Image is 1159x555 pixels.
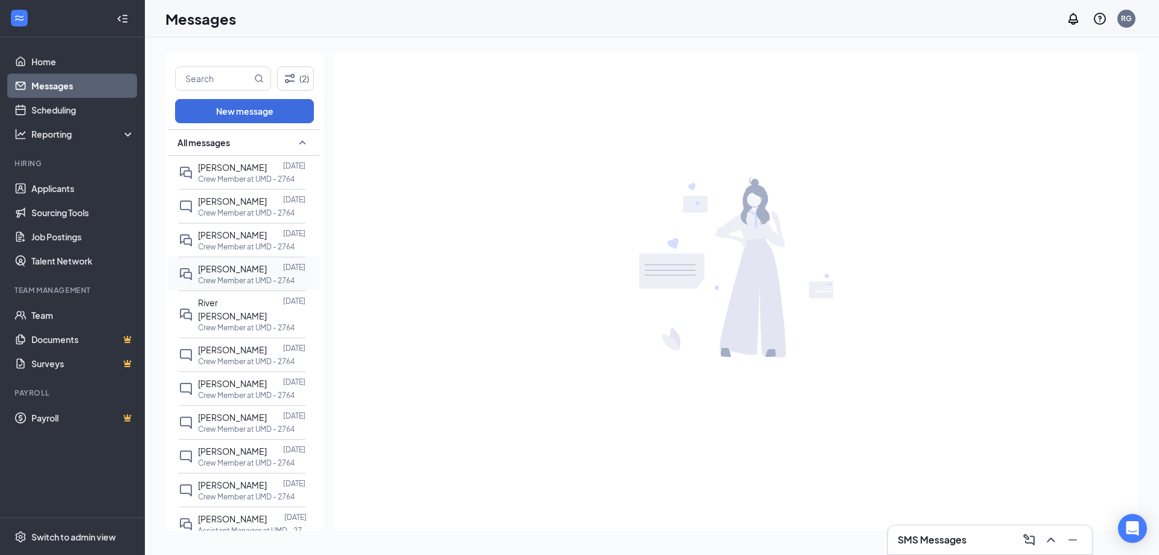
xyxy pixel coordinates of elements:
button: Minimize [1063,530,1082,550]
a: SurveysCrown [31,351,135,376]
p: Crew Member at UMD - 2764 [198,424,295,434]
button: ChevronUp [1041,530,1061,550]
span: [PERSON_NAME] [198,162,267,173]
svg: ChatInactive [179,415,193,430]
a: DocumentsCrown [31,327,135,351]
a: Talent Network [31,249,135,273]
div: Switch to admin view [31,531,116,543]
button: Filter (2) [277,66,314,91]
p: [DATE] [283,161,305,171]
span: [PERSON_NAME] [198,378,267,389]
p: Crew Member at UMD - 2764 [198,174,295,184]
svg: ChatInactive [179,382,193,396]
p: [DATE] [283,296,305,306]
span: River [PERSON_NAME] [198,297,267,321]
svg: DoubleChat [179,165,193,180]
svg: DoubleChat [179,517,193,531]
svg: ChatInactive [179,449,193,464]
span: [PERSON_NAME] [198,412,267,423]
button: ComposeMessage [1020,530,1039,550]
a: Scheduling [31,98,135,122]
svg: SmallChevronUp [295,135,310,150]
a: Sourcing Tools [31,201,135,225]
svg: Analysis [14,128,27,140]
a: Messages [31,74,135,98]
p: Assistant Manager at UMD - 2764 [198,525,307,536]
p: Crew Member at UMD - 2764 [198,275,295,286]
svg: Minimize [1065,533,1080,547]
p: [DATE] [283,262,305,272]
p: [DATE] [283,444,305,455]
svg: Settings [14,531,27,543]
p: Crew Member at UMD - 2764 [198,390,295,400]
p: [DATE] [283,343,305,353]
p: [DATE] [283,377,305,387]
div: Reporting [31,128,135,140]
p: [DATE] [283,194,305,205]
p: [DATE] [283,478,305,489]
a: Home [31,50,135,74]
a: Team [31,303,135,327]
p: [DATE] [284,512,307,522]
svg: Filter [283,71,297,86]
span: [PERSON_NAME] [198,344,267,355]
svg: DoubleChat [179,307,193,322]
svg: DoubleChat [179,233,193,248]
svg: Notifications [1066,11,1081,26]
div: Team Management [14,285,132,295]
svg: ChatInactive [179,199,193,214]
h3: SMS Messages [898,533,966,547]
svg: ComposeMessage [1022,533,1036,547]
span: [PERSON_NAME] [198,513,267,524]
svg: ChatInactive [179,483,193,498]
a: Applicants [31,176,135,201]
div: RG [1121,13,1132,24]
p: Crew Member at UMD - 2764 [198,356,295,367]
input: Search [176,67,252,90]
svg: WorkstreamLogo [13,12,25,24]
span: All messages [177,136,230,149]
svg: MagnifyingGlass [254,74,264,83]
div: Payroll [14,388,132,398]
div: Hiring [14,158,132,168]
p: [DATE] [283,411,305,421]
svg: ChatInactive [179,348,193,362]
span: [PERSON_NAME] [198,446,267,457]
p: Crew Member at UMD - 2764 [198,242,295,252]
p: Crew Member at UMD - 2764 [198,208,295,218]
p: Crew Member at UMD - 2764 [198,322,295,333]
button: New message [175,99,314,123]
p: Crew Member at UMD - 2764 [198,492,295,502]
span: [PERSON_NAME] [198,263,267,274]
svg: ChevronUp [1044,533,1058,547]
a: PayrollCrown [31,406,135,430]
span: [PERSON_NAME] [198,229,267,240]
svg: DoubleChat [179,267,193,281]
p: [DATE] [283,228,305,239]
svg: QuestionInfo [1093,11,1107,26]
p: Crew Member at UMD - 2764 [198,458,295,468]
svg: Collapse [117,13,129,25]
h1: Messages [165,8,236,29]
div: Open Intercom Messenger [1118,514,1147,543]
span: [PERSON_NAME] [198,480,267,490]
span: [PERSON_NAME] [198,196,267,207]
a: Job Postings [31,225,135,249]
